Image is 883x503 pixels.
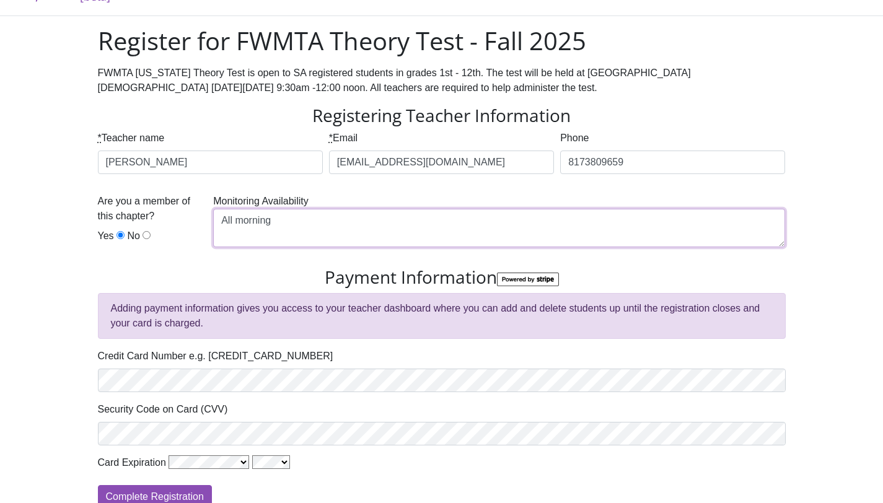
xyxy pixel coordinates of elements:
abbr: required [329,133,333,143]
label: Are you a member of this chapter? [98,194,208,224]
abbr: required [98,133,102,143]
label: Yes [98,229,114,243]
h3: Registering Teacher Information [98,105,786,126]
div: Monitoring Availability [210,194,788,257]
label: No [128,229,140,243]
label: Security Code on Card (CVV) [98,402,228,417]
label: Email [329,131,358,146]
label: Teacher name [98,131,165,146]
label: Credit Card Number e.g. [CREDIT_CARD_NUMBER] [98,349,333,364]
img: StripeBadge-6abf274609356fb1c7d224981e4c13d8e07f95b5cc91948bd4e3604f74a73e6b.png [497,273,559,287]
label: Phone [560,131,589,146]
div: Adding payment information gives you access to your teacher dashboard where you can add and delet... [98,293,786,339]
h3: Payment Information [98,267,786,288]
label: Card Expiration [98,455,166,470]
div: FWMTA [US_STATE] Theory Test is open to SA registered students in grades 1st - 12th. The test wil... [98,66,786,95]
h1: Register for FWMTA Theory Test - Fall 2025 [98,26,786,56]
